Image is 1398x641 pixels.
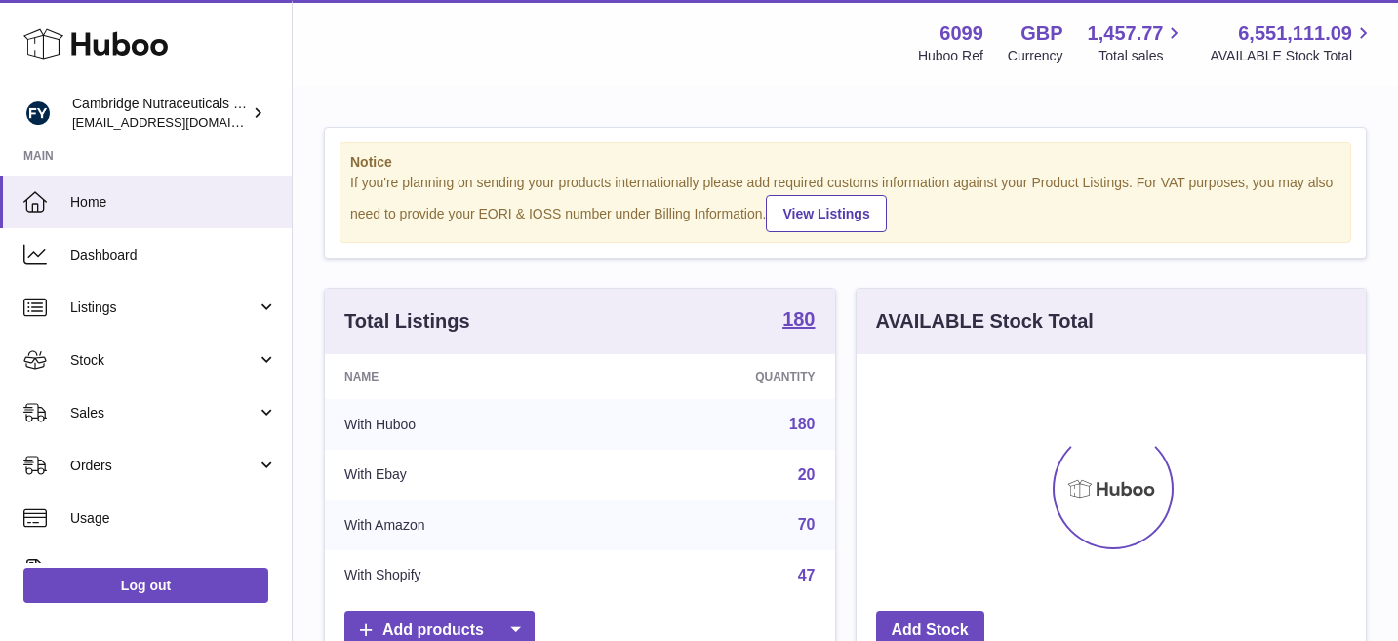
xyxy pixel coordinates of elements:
td: With Ebay [325,450,604,501]
td: With Huboo [325,399,604,450]
span: AVAILABLE Stock Total [1210,47,1375,65]
div: Cambridge Nutraceuticals Ltd [72,95,248,132]
strong: Notice [350,153,1340,172]
a: 180 [782,309,815,333]
td: With Amazon [325,500,604,550]
th: Name [325,354,604,399]
td: With Shopify [325,550,604,601]
span: Total sales [1098,47,1185,65]
a: View Listings [766,195,886,232]
span: 6,551,111.09 [1238,20,1352,47]
a: 47 [798,567,816,583]
span: Usage [70,509,277,528]
span: Orders [70,457,257,475]
strong: 180 [782,309,815,329]
div: Huboo Ref [918,47,983,65]
a: 1,457.77 Total sales [1088,20,1186,65]
h3: AVAILABLE Stock Total [876,308,1094,335]
img: huboo@camnutra.com [23,99,53,128]
a: 20 [798,466,816,483]
span: Dashboard [70,246,277,264]
strong: GBP [1020,20,1062,47]
span: Stock [70,351,257,370]
span: Sales [70,404,257,422]
a: Log out [23,568,268,603]
a: 6,551,111.09 AVAILABLE Stock Total [1210,20,1375,65]
span: Listings [70,299,257,317]
strong: 6099 [939,20,983,47]
span: Invoicing and Payments [70,562,257,581]
div: Currency [1008,47,1063,65]
a: 70 [798,516,816,533]
th: Quantity [604,354,835,399]
span: Home [70,193,277,212]
span: [EMAIL_ADDRESS][DOMAIN_NAME] [72,114,287,130]
h3: Total Listings [344,308,470,335]
span: 1,457.77 [1088,20,1164,47]
div: If you're planning on sending your products internationally please add required customs informati... [350,174,1340,232]
a: 180 [789,416,816,432]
